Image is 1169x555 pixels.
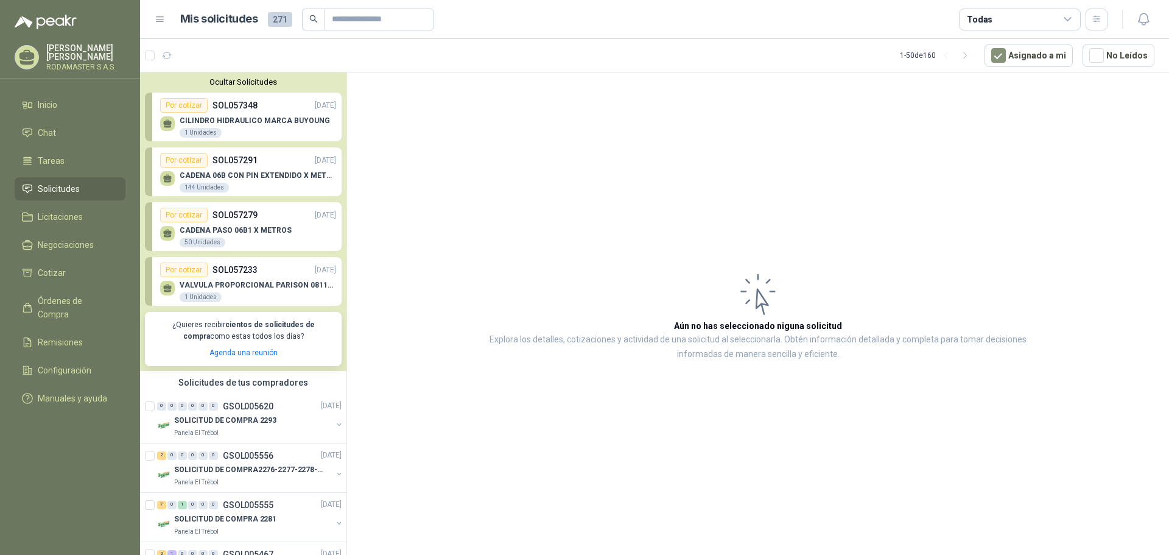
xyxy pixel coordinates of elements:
div: 0 [198,451,208,460]
div: 0 [188,501,197,509]
div: 0 [167,501,177,509]
div: Solicitudes de tus compradores [140,371,346,394]
div: Por cotizar [160,153,208,168]
p: Panela El Trébol [174,428,219,438]
p: VALVULA PROPORCIONAL PARISON 0811404612 / 4WRPEH6C4 REXROTH [180,281,336,289]
span: Órdenes de Compra [38,294,114,321]
p: GSOL005620 [223,402,273,411]
p: Explora los detalles, cotizaciones y actividad de una solicitud al seleccionarla. Obtén informaci... [469,333,1047,362]
a: Agenda una reunión [209,348,278,357]
p: CILINDRO HIDRAULICO MARCA BUYOUNG [180,116,330,125]
span: Chat [38,126,56,140]
span: Configuración [38,364,91,377]
span: Remisiones [38,336,83,349]
a: Solicitudes [15,177,125,200]
a: Licitaciones [15,205,125,228]
a: Remisiones [15,331,125,354]
p: Panela El Trébol [174,478,219,487]
span: Solicitudes [38,182,80,196]
div: Por cotizar [160,263,208,277]
span: Manuales y ayuda [38,392,107,405]
span: Tareas [38,154,65,168]
p: ¿Quieres recibir como estas todos los días? [152,319,334,342]
p: [DATE] [315,210,336,221]
p: [DATE] [315,100,336,111]
span: Licitaciones [38,210,83,224]
div: 144 Unidades [180,183,229,193]
p: SOLICITUD DE COMPRA 2293 [174,415,276,426]
div: 1 - 50 de 160 [900,46,975,65]
div: 0 [188,451,197,460]
p: SOL057348 [212,99,258,112]
p: SOLICITUD DE COMPRA 2281 [174,514,276,525]
div: 0 [209,501,218,509]
a: Cotizar [15,261,125,285]
a: Manuales y ayuda [15,387,125,410]
p: SOL057291 [212,154,258,167]
div: 0 [157,402,166,411]
div: 0 [178,451,187,460]
div: Por cotizar [160,208,208,222]
h3: Aún no has seleccionado niguna solicitud [674,319,842,333]
a: Tareas [15,149,125,172]
div: 1 [178,501,187,509]
p: GSOL005555 [223,501,273,509]
div: 2 [157,451,166,460]
p: SOLICITUD DE COMPRA2276-2277-2278-2284-2285- [174,464,326,476]
img: Logo peakr [15,15,77,29]
div: 0 [209,402,218,411]
div: 0 [188,402,197,411]
a: 2 0 0 0 0 0 GSOL005556[DATE] Company LogoSOLICITUD DE COMPRA2276-2277-2278-2284-2285-Panela El Tr... [157,448,344,487]
p: SOL057233 [212,263,258,277]
div: Todas [967,13,992,26]
p: [PERSON_NAME] [PERSON_NAME] [46,44,125,61]
p: [DATE] [321,499,342,511]
span: Negociaciones [38,238,94,252]
div: 0 [178,402,187,411]
p: Panela El Trébol [174,527,219,537]
div: 7 [157,501,166,509]
a: Chat [15,121,125,144]
img: Company Logo [157,517,172,532]
a: Negociaciones [15,233,125,256]
a: Configuración [15,359,125,382]
p: CADENA 06B CON PIN EXTENDIDO X METROS [180,171,336,180]
p: [DATE] [315,155,336,166]
p: [DATE] [315,264,336,276]
p: [DATE] [321,450,342,461]
img: Company Logo [157,468,172,483]
a: Órdenes de Compra [15,289,125,326]
span: 271 [268,12,292,27]
div: 0 [198,501,208,509]
a: 0 0 0 0 0 0 GSOL005620[DATE] Company LogoSOLICITUD DE COMPRA 2293Panela El Trébol [157,399,344,438]
p: [DATE] [321,400,342,412]
div: 0 [198,402,208,411]
div: 0 [167,451,177,460]
div: 1 Unidades [180,292,222,302]
img: Company Logo [157,419,172,433]
div: 50 Unidades [180,238,225,247]
div: Ocultar SolicitudesPor cotizarSOL057348[DATE] CILINDRO HIDRAULICO MARCA BUYOUNG1 UnidadesPor coti... [140,72,346,371]
button: Ocultar Solicitudes [145,77,342,87]
a: 7 0 1 0 0 0 GSOL005555[DATE] Company LogoSOLICITUD DE COMPRA 2281Panela El Trébol [157,498,344,537]
span: Cotizar [38,266,66,280]
p: RODAMASTER S.A.S. [46,63,125,71]
a: Por cotizarSOL057233[DATE] VALVULA PROPORCIONAL PARISON 0811404612 / 4WRPEH6C4 REXROTH1 Unidades [145,257,342,306]
p: SOL057279 [212,208,258,222]
a: Por cotizarSOL057279[DATE] CADENA PASO 06B1 X METROS50 Unidades [145,202,342,251]
a: Por cotizarSOL057348[DATE] CILINDRO HIDRAULICO MARCA BUYOUNG1 Unidades [145,93,342,141]
h1: Mis solicitudes [180,10,258,28]
div: 1 Unidades [180,128,222,138]
div: Por cotizar [160,98,208,113]
div: 0 [209,451,218,460]
button: Asignado a mi [985,44,1073,67]
div: 0 [167,402,177,411]
span: Inicio [38,98,57,111]
span: search [309,15,318,23]
a: Por cotizarSOL057291[DATE] CADENA 06B CON PIN EXTENDIDO X METROS144 Unidades [145,147,342,196]
button: No Leídos [1083,44,1154,67]
a: Inicio [15,93,125,116]
b: cientos de solicitudes de compra [183,320,315,341]
p: GSOL005556 [223,451,273,460]
p: CADENA PASO 06B1 X METROS [180,226,292,235]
